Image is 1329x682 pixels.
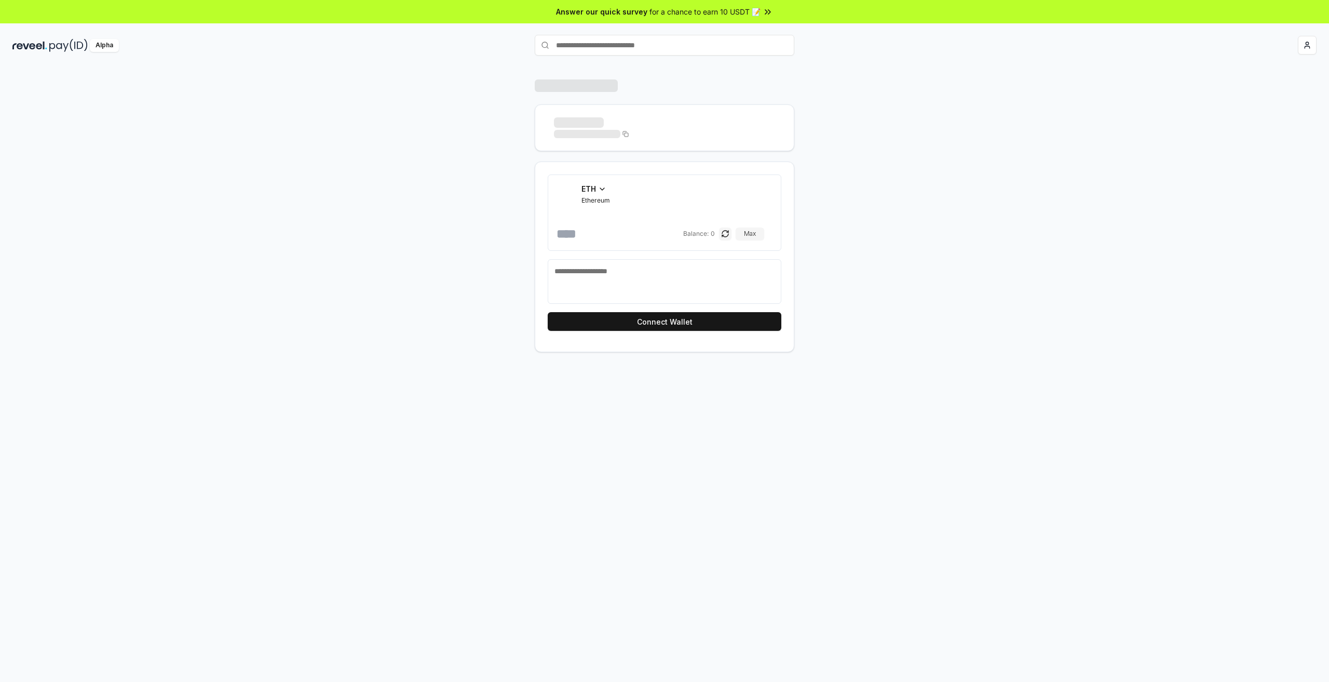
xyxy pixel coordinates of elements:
[49,39,88,52] img: pay_id
[649,6,761,17] span: for a chance to earn 10 USDT 📝
[683,230,709,238] span: Balance:
[581,196,610,205] span: Ethereum
[711,230,715,238] span: 0
[556,6,647,17] span: Answer our quick survey
[90,39,119,52] div: Alpha
[736,228,764,240] button: Max
[548,312,781,331] button: Connect Wallet
[581,183,596,194] span: ETH
[12,39,47,52] img: reveel_dark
